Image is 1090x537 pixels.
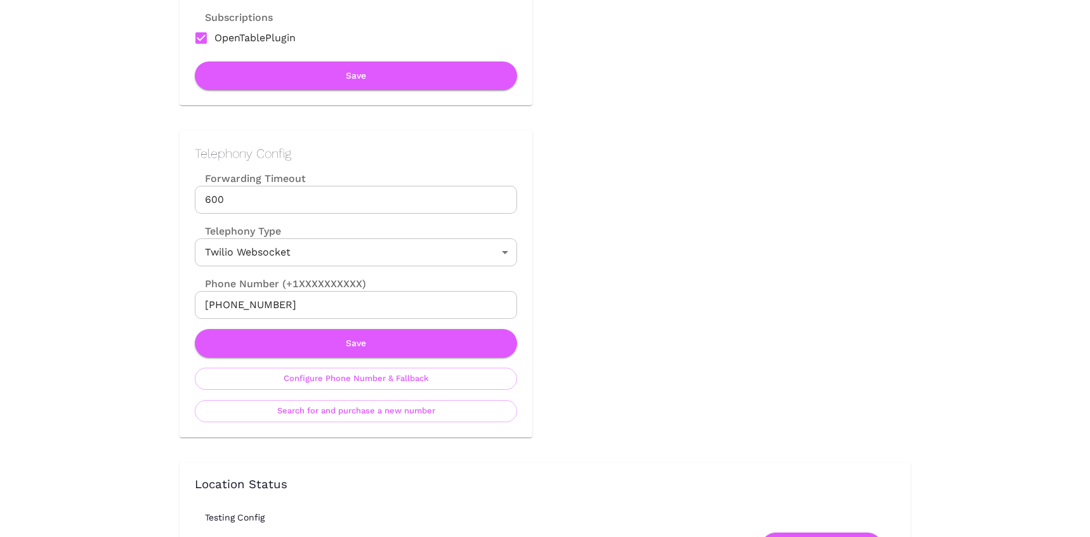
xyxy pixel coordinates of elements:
[195,368,517,390] button: Configure Phone Number & Fallback
[195,146,517,161] h2: Telephony Config
[195,400,517,422] button: Search for and purchase a new number
[195,224,281,238] label: Telephony Type
[195,171,517,186] label: Forwarding Timeout
[195,10,273,25] label: Subscriptions
[195,478,895,492] h3: Location Status
[195,61,517,90] button: Save
[205,512,905,522] h6: Testing Config
[195,238,517,266] div: Twilio Websocket
[214,30,296,46] span: OpenTablePlugin
[195,329,517,358] button: Save
[195,276,517,291] label: Phone Number (+1XXXXXXXXXX)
